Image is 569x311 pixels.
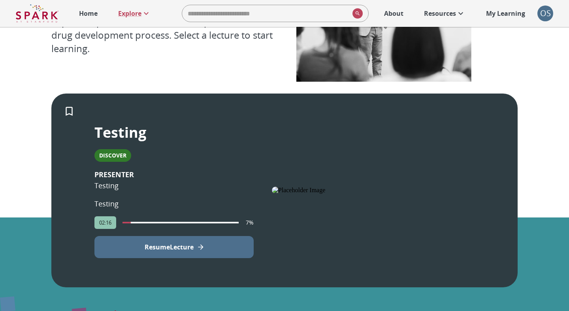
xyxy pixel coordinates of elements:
[94,219,116,226] span: 02:16
[79,9,98,18] p: Home
[349,5,363,22] button: search
[94,236,254,258] button: View Lecture
[94,123,146,142] p: Testing
[424,9,456,18] p: Resources
[94,198,119,209] p: Testing
[94,170,134,179] b: PRESENTER
[16,4,58,23] img: Logo of SPARK at Stanford
[420,5,469,22] a: Resources
[272,187,471,194] img: Placeholder Image
[537,6,553,21] div: OS
[63,105,75,117] svg: Add to My Learning
[482,5,529,22] a: My Learning
[380,5,407,22] a: About
[122,222,239,223] span: completion progress of user
[114,5,155,22] a: Explore
[94,152,131,159] span: Discover
[486,9,525,18] p: My Learning
[537,6,553,21] button: account of current user
[246,219,254,227] p: 7%
[145,242,194,252] p: Resume Lecture
[384,9,403,18] p: About
[94,169,134,191] p: Testing
[118,9,141,18] p: Explore
[75,5,102,22] a: Home
[51,2,284,55] p: Lectures, presented by subject matter experts, explore topics across one or more phases of the dr...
